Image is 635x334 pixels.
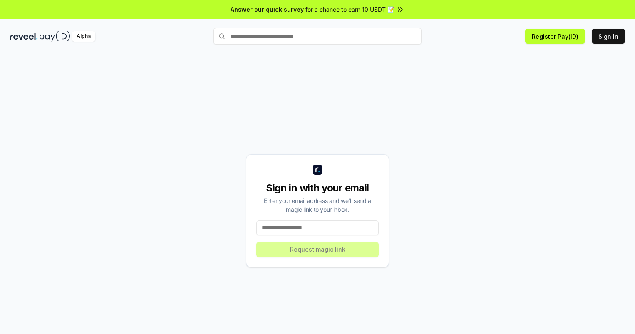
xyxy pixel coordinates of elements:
img: reveel_dark [10,31,38,42]
span: for a chance to earn 10 USDT 📝 [305,5,394,14]
div: Sign in with your email [256,181,379,195]
div: Alpha [72,31,95,42]
img: pay_id [40,31,70,42]
div: Enter your email address and we’ll send a magic link to your inbox. [256,196,379,214]
button: Sign In [592,29,625,44]
img: logo_small [313,165,322,175]
span: Answer our quick survey [231,5,304,14]
button: Register Pay(ID) [525,29,585,44]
